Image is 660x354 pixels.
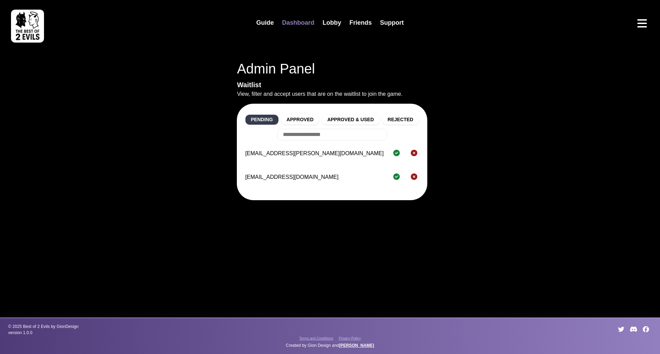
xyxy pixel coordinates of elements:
[233,60,427,77] h1: Admin Panel
[237,90,427,98] p: View, filter and accept users that are on the waitlist to join the game.
[299,336,333,340] span: Terms and Conditions
[339,336,361,340] span: Privacy Policy
[245,173,384,181] span: [EMAIL_ADDRESS][DOMAIN_NAME]
[409,171,419,184] button: Reject
[322,115,379,125] button: Approved & Used
[339,343,374,348] a: [PERSON_NAME]
[409,147,419,160] button: Reject
[382,115,419,125] button: Rejected
[319,15,345,30] a: Lobby
[8,323,220,330] span: © 2025 Best of 2 Evils by GionDesign
[252,15,278,30] a: Guide
[339,336,361,341] a: Privacy Policy
[376,15,408,30] a: Support
[245,149,384,158] span: [EMAIL_ADDRESS][PERSON_NAME][DOMAIN_NAME]
[299,336,333,341] a: Terms and Conditions
[278,15,318,30] a: Dashboard
[11,10,44,43] img: best of 2 evils logo
[237,80,427,90] h3: Waitlist
[392,171,401,184] button: Approve
[345,15,376,30] a: Friends
[392,147,401,160] button: Approve
[245,115,278,125] button: Pending
[8,330,220,336] span: version 1.0.0
[281,115,319,125] button: Approved
[635,16,649,30] button: Open menu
